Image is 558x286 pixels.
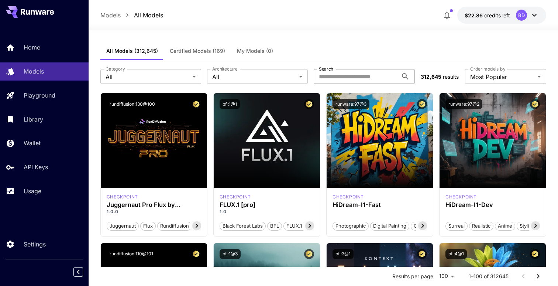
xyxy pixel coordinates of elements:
[107,208,201,215] p: 1.0.0
[220,201,314,208] h3: FLUX.1 [pro]
[436,271,457,282] div: 100
[220,222,265,230] span: Black Forest Labs
[237,48,273,54] span: My Models (0)
[157,221,192,231] button: rundiffusion
[333,222,368,230] span: Photographic
[140,221,156,231] button: flux
[220,249,241,259] button: bfl:1@3
[24,67,44,76] p: Models
[304,99,314,109] button: Certified Model – Vetted for best performance and includes a commercial license.
[469,221,493,231] button: Realistic
[445,99,482,109] button: runware:97@2
[212,72,296,81] span: All
[517,222,540,230] span: Stylized
[333,221,369,231] button: Photographic
[469,222,493,230] span: Realistic
[134,11,163,20] a: All Models
[445,201,540,208] h3: HiDream-I1-Dev
[530,249,540,259] button: Certified Model – Vetted for best performance and includes a commercial license.
[24,163,48,171] p: API Keys
[73,267,83,277] button: Collapse sidebar
[411,222,439,230] span: Cinematic
[100,11,163,20] nav: breadcrumb
[333,194,364,200] p: checkpoint
[517,221,540,231] button: Stylized
[392,273,433,280] p: Results per page
[371,222,409,230] span: Digital Painting
[107,249,156,259] button: rundiffusion:110@101
[24,91,55,100] p: Playground
[445,194,477,200] p: checkpoint
[212,66,237,72] label: Architecture
[465,12,484,18] span: $22.86
[469,273,509,280] p: 1–100 of 312645
[333,194,364,200] div: HiDream Fast
[333,201,427,208] h3: HiDream-I1-Fast
[106,66,125,72] label: Category
[191,99,201,109] button: Certified Model – Vetted for best performance and includes a commercial license.
[24,139,41,147] p: Wallet
[421,74,441,80] span: 312,645
[530,99,540,109] button: Certified Model – Vetted for best performance and includes a commercial license.
[445,194,477,200] div: HiDream Dev
[24,240,46,249] p: Settings
[24,115,43,124] p: Library
[484,12,510,18] span: credits left
[333,249,354,259] button: bfl:3@1
[107,194,138,200] p: checkpoint
[445,221,468,231] button: Surreal
[220,99,240,109] button: bfl:1@1
[107,222,138,230] span: juggernaut
[417,249,427,259] button: Certified Model – Vetted for best performance and includes a commercial license.
[445,249,467,259] button: bfl:4@1
[141,222,155,230] span: flux
[107,221,139,231] button: juggernaut
[465,11,510,19] div: $22.86108
[333,99,369,109] button: runware:97@3
[319,66,333,72] label: Search
[457,7,546,24] button: $22.86108BD
[170,48,225,54] span: Certified Models (169)
[417,99,427,109] button: Certified Model – Vetted for best performance and includes a commercial license.
[370,221,409,231] button: Digital Painting
[495,222,515,230] span: Anime
[516,10,527,21] div: BD
[446,222,467,230] span: Surreal
[24,187,41,195] p: Usage
[470,66,505,72] label: Order models by
[283,221,318,231] button: FLUX.1 [pro]
[107,194,138,200] div: FLUX.1 D
[267,221,282,231] button: BFL
[191,249,201,259] button: Certified Model – Vetted for best performance and includes a commercial license.
[107,99,158,109] button: rundiffusion:130@100
[284,222,317,230] span: FLUX.1 [pro]
[220,194,251,200] p: checkpoint
[220,208,314,215] p: 1.0
[411,221,439,231] button: Cinematic
[268,222,282,230] span: BFL
[443,74,459,80] span: results
[106,48,158,54] span: All Models (312,645)
[107,201,201,208] h3: Juggernaut Pro Flux by RunDiffusion
[470,72,534,81] span: Most Popular
[220,194,251,200] div: fluxpro
[24,43,40,52] p: Home
[106,72,189,81] span: All
[495,221,515,231] button: Anime
[158,222,192,230] span: rundiffusion
[100,11,121,20] a: Models
[531,269,545,284] button: Go to next page
[304,249,314,259] button: Certified Model – Vetted for best performance and includes a commercial license.
[79,265,89,279] div: Collapse sidebar
[220,221,266,231] button: Black Forest Labs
